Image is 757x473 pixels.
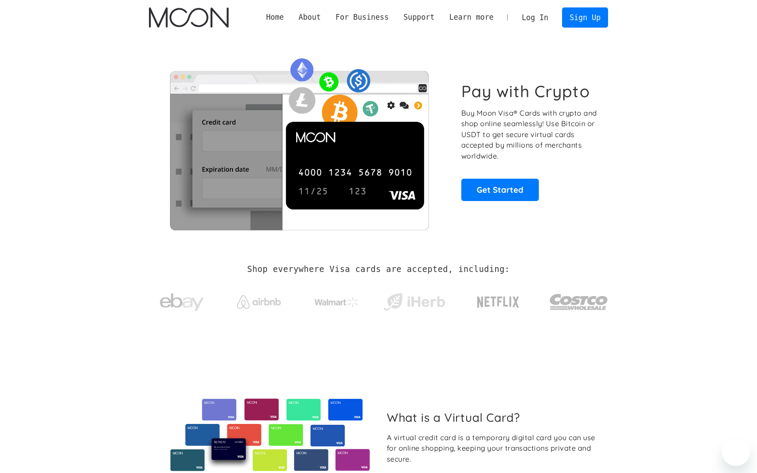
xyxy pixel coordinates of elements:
a: home [149,7,228,28]
img: Moon Cards let you spend your crypto anywhere Visa is accepted. [149,52,449,230]
img: ebay [160,289,204,316]
img: Walmart [315,297,358,307]
iframe: Кнопка запуска окна обмена сообщениями [722,438,750,466]
div: About [291,12,328,23]
img: Netflix [476,291,520,313]
a: Netflix [459,282,538,318]
div: Support [403,12,435,23]
div: Learn more [449,12,493,23]
div: For Business [328,12,396,23]
img: Costco [549,286,608,318]
div: For Business [336,12,389,23]
img: Moon Logo [149,7,228,28]
div: About [299,12,321,23]
a: Sign Up [562,7,608,27]
h2: What is a Virtual Card? [387,410,601,424]
a: iHerb [382,282,447,318]
p: Buy Moon Visa® Cards with crypto and shop online seamlessly! Use Bitcoin or USDT to get secure vi... [461,108,598,162]
img: iHerb [382,291,447,314]
a: Costco [549,277,608,323]
a: Get Started [461,179,539,201]
a: Log In [514,8,555,27]
h2: Shop everywhere Visa cards are accepted, including: [247,265,509,274]
div: Learn more [442,12,501,23]
h1: Pay with Crypto [461,81,590,101]
a: Home [259,12,291,23]
a: ebay [149,280,214,321]
a: Airbnb [226,286,292,313]
div: Support [396,12,442,23]
div: A virtual credit card is a temporary digital card you can use for online shopping, keeping your t... [387,432,601,465]
a: Walmart [304,288,369,312]
img: Airbnb [237,295,281,309]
